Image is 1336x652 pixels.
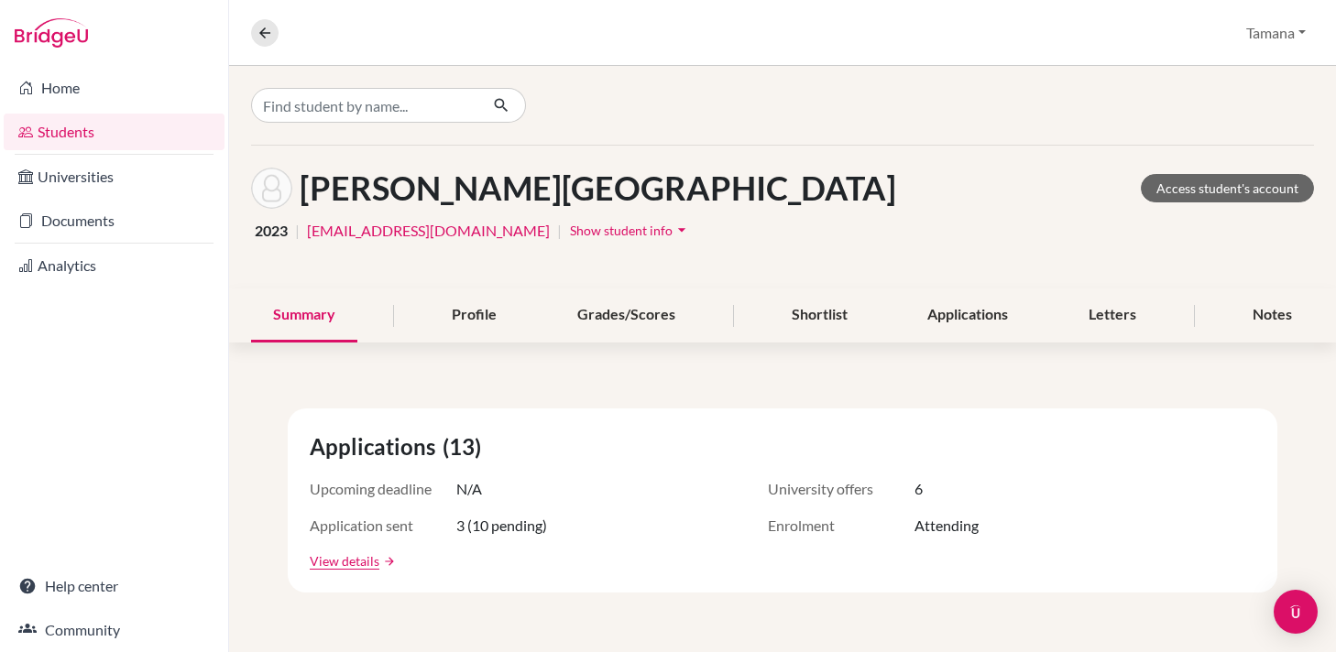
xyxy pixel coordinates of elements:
a: View details [310,551,379,570]
div: Profile [430,288,519,342]
span: | [295,220,300,242]
a: Students [4,114,224,150]
div: Notes [1231,288,1314,342]
button: Show student infoarrow_drop_down [569,216,692,244]
div: Grades/Scores [555,288,697,342]
div: Applications [905,288,1030,342]
div: Open Intercom Messenger [1274,590,1318,634]
img: Aurora Lavin's avatar [251,168,292,209]
div: Shortlist [770,288,870,342]
a: Help center [4,568,224,604]
h1: [PERSON_NAME][GEOGRAPHIC_DATA] [300,168,896,208]
button: Tamana [1238,16,1314,50]
span: Enrolment [768,515,914,537]
span: | [557,220,562,242]
a: arrow_forward [379,555,396,568]
span: 2023 [255,220,288,242]
a: Documents [4,202,224,239]
a: [EMAIL_ADDRESS][DOMAIN_NAME] [307,220,550,242]
i: arrow_drop_down [673,221,691,239]
img: Bridge-U [15,18,88,48]
span: Application sent [310,515,456,537]
span: Upcoming deadline [310,478,456,500]
a: Community [4,612,224,648]
span: N/A [456,478,482,500]
a: Analytics [4,247,224,284]
div: Letters [1067,288,1158,342]
span: University offers [768,478,914,500]
span: Applications [310,430,443,463]
span: Show student info [570,223,673,238]
span: Attending [914,515,979,537]
a: Universities [4,158,224,195]
a: Home [4,70,224,106]
span: 3 (10 pending) [456,515,547,537]
input: Find student by name... [251,88,478,123]
span: 6 [914,478,923,500]
span: (13) [443,430,488,463]
a: Access student's account [1141,174,1314,202]
div: Summary [251,288,357,342]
